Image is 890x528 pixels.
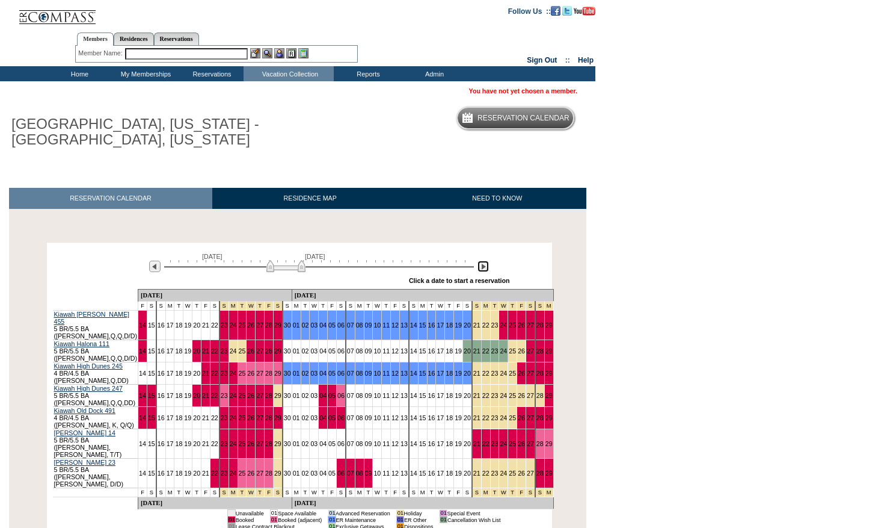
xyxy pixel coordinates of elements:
[382,347,390,355] a: 11
[139,347,146,355] a: 14
[482,370,489,377] a: 22
[419,347,426,355] a: 15
[256,414,263,421] a: 27
[247,392,254,399] a: 26
[158,347,165,355] a: 16
[239,414,246,421] a: 25
[536,370,544,377] a: 28
[293,392,300,399] a: 01
[211,347,218,355] a: 22
[473,392,480,399] a: 21
[446,321,453,329] a: 18
[536,414,544,421] a: 28
[518,347,525,355] a: 26
[509,414,516,421] a: 25
[154,33,199,45] a: Reservations
[319,370,327,377] a: 04
[545,392,553,399] a: 29
[455,347,462,355] a: 19
[337,414,345,421] a: 06
[298,48,308,58] img: b_calculator.gif
[545,414,553,421] a: 29
[428,392,435,399] a: 16
[328,414,336,421] a: 05
[428,347,435,355] a: 16
[356,440,363,447] a: 08
[193,370,200,377] a: 20
[167,414,174,421] a: 17
[175,321,182,329] a: 18
[45,66,111,81] td: Home
[148,440,155,447] a: 15
[464,414,471,421] a: 20
[211,370,218,377] a: 22
[77,33,114,46] a: Members
[184,321,191,329] a: 19
[54,407,115,414] a: Kiawah Old Dock 491
[382,321,390,329] a: 11
[54,385,123,392] a: Kiawah High Dunes 247
[500,321,507,329] a: 24
[365,321,372,329] a: 09
[482,392,489,399] a: 22
[500,414,507,421] a: 24
[518,321,525,329] a: 26
[148,392,155,399] a: 15
[221,440,228,447] a: 23
[286,48,296,58] img: Reservations
[527,370,534,377] a: 27
[347,321,354,329] a: 07
[158,392,165,399] a: 16
[221,347,228,355] a: 23
[509,347,516,355] a: 25
[328,347,336,355] a: 05
[202,414,209,421] a: 21
[202,321,209,329] a: 21
[239,440,246,447] a: 25
[391,440,399,447] a: 12
[167,347,174,355] a: 17
[500,370,507,377] a: 24
[175,414,182,421] a: 18
[400,66,466,81] td: Admin
[400,347,408,355] a: 13
[256,392,263,399] a: 27
[302,321,309,329] a: 02
[262,48,272,58] img: View
[193,414,200,421] a: 20
[256,370,263,377] a: 27
[274,392,281,399] a: 29
[473,347,480,355] a: 21
[284,347,291,355] a: 30
[175,392,182,399] a: 18
[193,440,200,447] a: 20
[284,370,291,377] a: 30
[419,414,426,421] a: 15
[175,440,182,447] a: 18
[373,392,381,399] a: 10
[491,392,499,399] a: 23
[302,370,309,377] a: 02
[518,370,525,377] a: 26
[239,370,246,377] a: 25
[193,347,200,355] a: 20
[328,440,336,447] a: 05
[319,414,327,421] a: 04
[211,440,218,447] a: 22
[265,321,272,329] a: 28
[419,321,426,329] a: 15
[410,440,417,447] a: 14
[337,347,345,355] a: 06
[400,414,408,421] a: 13
[193,321,200,329] a: 20
[230,370,237,377] a: 24
[446,440,453,447] a: 18
[284,392,291,399] a: 30
[158,440,165,447] a: 16
[302,347,309,355] a: 02
[148,370,155,377] a: 15
[473,321,480,329] a: 21
[437,370,444,377] a: 17
[365,392,372,399] a: 09
[167,440,174,447] a: 17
